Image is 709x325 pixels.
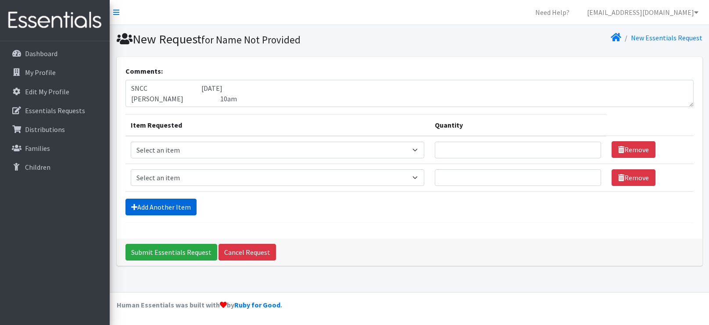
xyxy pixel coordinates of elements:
[4,102,106,119] a: Essentials Requests
[25,68,56,77] p: My Profile
[25,106,85,115] p: Essentials Requests
[4,83,106,100] a: Edit My Profile
[612,169,655,186] a: Remove
[4,45,106,62] a: Dashboard
[117,32,406,47] h1: New Request
[430,114,606,136] th: Quantity
[234,300,280,309] a: Ruby for Good
[4,6,106,35] img: HumanEssentials
[125,244,217,261] input: Submit Essentials Request
[631,33,702,42] a: New Essentials Request
[125,114,430,136] th: Item Requested
[4,121,106,138] a: Distributions
[25,125,65,134] p: Distributions
[4,139,106,157] a: Families
[125,66,163,76] label: Comments:
[117,300,282,309] strong: Human Essentials was built with by .
[4,64,106,81] a: My Profile
[201,33,301,46] small: for Name Not Provided
[25,144,50,153] p: Families
[612,141,655,158] a: Remove
[4,158,106,176] a: Children
[125,199,197,215] a: Add Another Item
[25,87,69,96] p: Edit My Profile
[528,4,577,21] a: Need Help?
[25,163,50,171] p: Children
[218,244,276,261] a: Cancel Request
[580,4,705,21] a: [EMAIL_ADDRESS][DOMAIN_NAME]
[25,49,57,58] p: Dashboard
